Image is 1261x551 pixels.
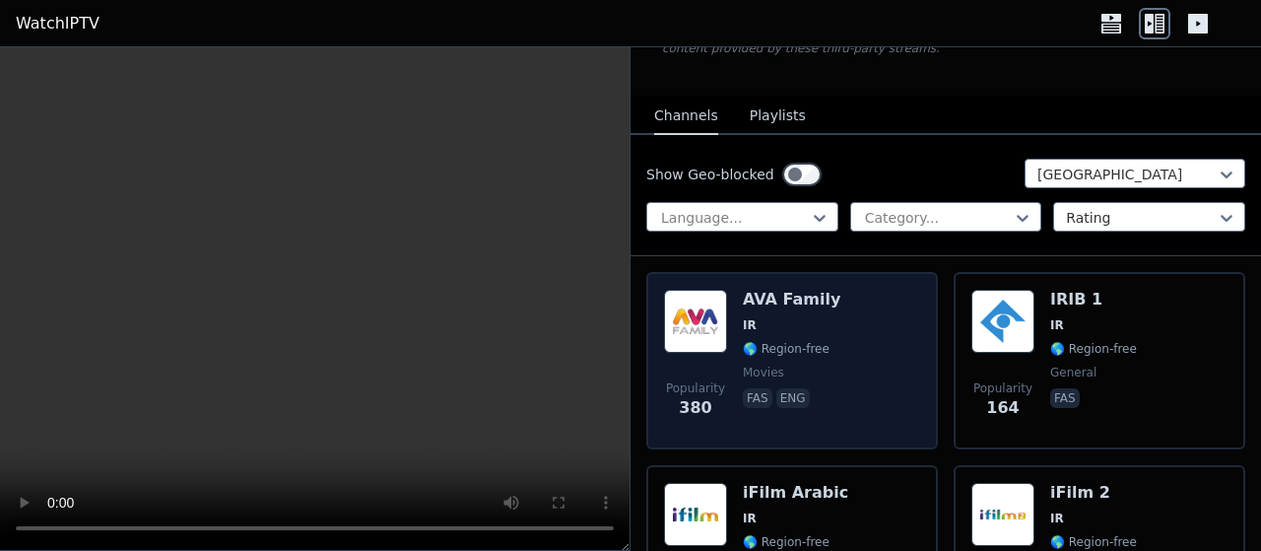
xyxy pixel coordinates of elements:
span: 164 [986,396,1019,420]
span: IR [743,511,757,526]
img: AVA Family [664,290,727,353]
span: 380 [679,396,711,420]
button: Playlists [750,98,806,135]
span: IR [1050,511,1064,526]
h6: iFilm Arabic [743,483,848,503]
span: IR [1050,317,1064,333]
h6: IRIB 1 [1050,290,1137,310]
span: general [1050,365,1096,380]
span: movies [743,365,784,380]
p: eng [776,388,810,408]
span: Popularity [973,380,1032,396]
p: fas [743,388,772,408]
img: IRIB 1 [971,290,1034,353]
a: WatchIPTV [16,12,100,35]
p: fas [1050,388,1080,408]
span: Popularity [666,380,725,396]
span: 🌎 Region-free [743,534,830,550]
img: iFilm 2 [971,483,1034,546]
span: 🌎 Region-free [1050,341,1137,357]
img: iFilm Arabic [664,483,727,546]
label: Show Geo-blocked [646,165,774,184]
span: 🌎 Region-free [1050,534,1137,550]
button: Channels [654,98,718,135]
h6: iFilm 2 [1050,483,1137,503]
span: 🌎 Region-free [743,341,830,357]
span: IR [743,317,757,333]
h6: AVA Family [743,290,840,310]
